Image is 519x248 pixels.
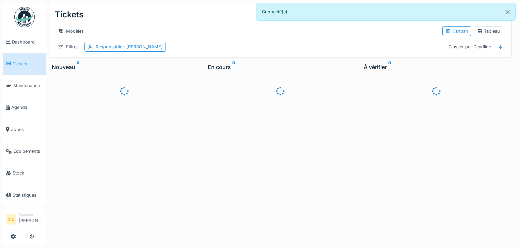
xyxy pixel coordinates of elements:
[55,42,82,52] div: Filtres
[55,26,87,36] div: Modèles
[13,148,43,154] span: Équipements
[3,184,46,206] a: Statistiques
[3,140,46,162] a: Équipements
[11,126,43,133] span: Zones
[55,6,83,23] div: Tickets
[14,7,35,27] img: Badge_color-CXgf-gQk.svg
[3,75,46,97] a: Maintenance
[3,53,46,75] a: Tickets
[13,192,43,198] span: Statistiques
[445,42,494,52] div: Classer par Deadline
[388,63,391,71] sup: 0
[19,212,43,217] div: Manager
[52,63,197,71] div: Nouveau
[13,61,43,67] span: Tickets
[6,214,16,225] li: MB
[232,63,235,71] sup: 0
[3,162,46,184] a: Stock
[19,212,43,227] li: [PERSON_NAME]
[13,82,43,89] span: Maintenance
[500,3,515,21] button: Close
[3,118,46,140] a: Zones
[364,63,509,71] div: À vérifier
[3,31,46,53] a: Dashboard
[13,170,43,176] span: Stock
[6,212,43,228] a: MB Manager[PERSON_NAME]
[12,39,43,45] span: Dashboard
[445,28,468,34] div: Kanban
[477,28,500,34] div: Tableau
[77,63,80,71] sup: 0
[208,63,353,71] div: En cours
[3,97,46,118] a: Agenda
[122,44,163,49] span: : [PERSON_NAME]
[11,104,43,111] span: Agenda
[96,44,163,50] div: Responsable
[256,3,516,21] div: Connecté(e).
